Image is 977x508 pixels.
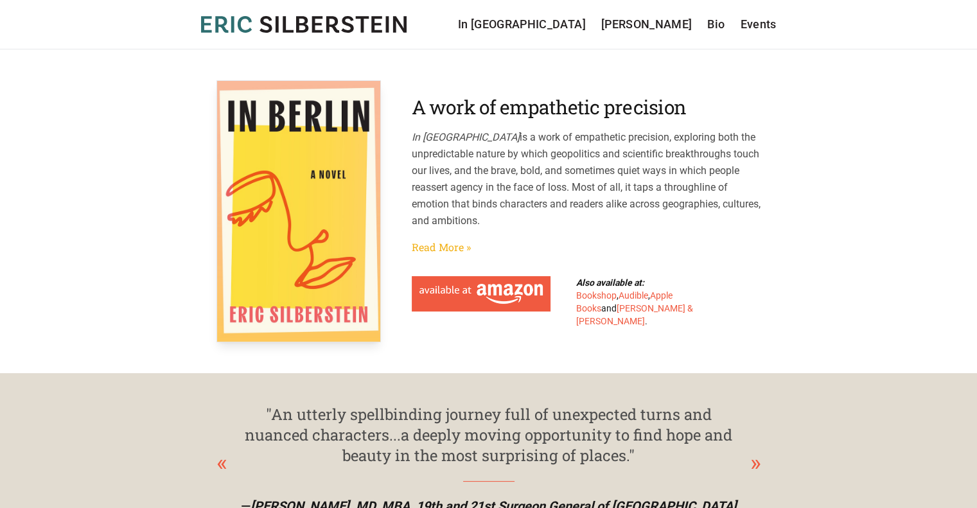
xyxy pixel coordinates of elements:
b: Also available at: [576,277,644,288]
div: Next slide [750,446,761,480]
p: is a work of empathetic precision, exploring both the unpredictable nature by which geopolitics a... [412,129,761,229]
img: In Berlin [216,80,381,342]
a: Available at Amazon [412,276,550,311]
a: [PERSON_NAME] [601,15,692,33]
a: Apple Books [576,290,673,313]
div: "An utterly spellbinding journey full of unexpected turns and nuanced characters...a deeply movin... [242,404,735,466]
a: [PERSON_NAME] & [PERSON_NAME] [576,303,693,326]
a: Audible [619,290,648,301]
a: Events [740,15,776,33]
h2: A work of empathetic precision [412,96,761,119]
em: In [GEOGRAPHIC_DATA] [412,131,520,143]
img: Available at Amazon [419,284,543,304]
a: Bio [707,15,725,33]
a: In [GEOGRAPHIC_DATA] [458,15,586,33]
span: » [466,240,471,255]
div: , , and . [576,276,710,328]
a: Bookshop [576,290,617,301]
div: Previous slide [216,446,227,480]
a: Read More» [412,240,471,255]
